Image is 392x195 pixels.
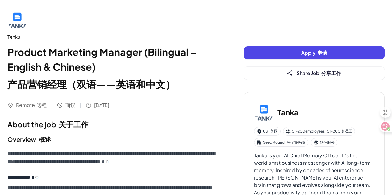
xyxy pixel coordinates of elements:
[297,70,341,76] span: Share Job
[7,10,27,30] img: Ta
[7,119,219,130] h1: About the job
[317,49,327,56] font: 申请
[37,102,47,108] font: 远程
[7,78,175,90] font: 产品营销经理（双语——英语和中文）
[244,46,385,59] button: Apply 申请
[59,120,88,129] font: 关于工作
[16,101,47,109] span: Remote
[254,102,274,122] img: Ta
[7,45,219,94] h1: Product Marketing Manager (Bilingual – English & Chinese)
[327,129,352,134] font: 51-200 名员工
[254,138,308,147] div: Seed Round
[254,127,281,136] div: US
[244,67,385,80] button: Share Job 分享工作
[301,49,327,56] span: Apply
[277,107,298,118] h3: Tanka
[94,101,109,109] span: [DATE]
[311,138,337,147] div: 软件服务
[287,140,306,145] font: 种子轮融资
[321,70,341,76] font: 分享工作
[7,33,219,41] div: Tanka
[270,129,278,134] font: 美国
[65,101,75,109] span: 面议
[39,135,51,143] font: 概述
[283,127,355,136] div: 51-200 employees
[7,135,219,144] h2: Overview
